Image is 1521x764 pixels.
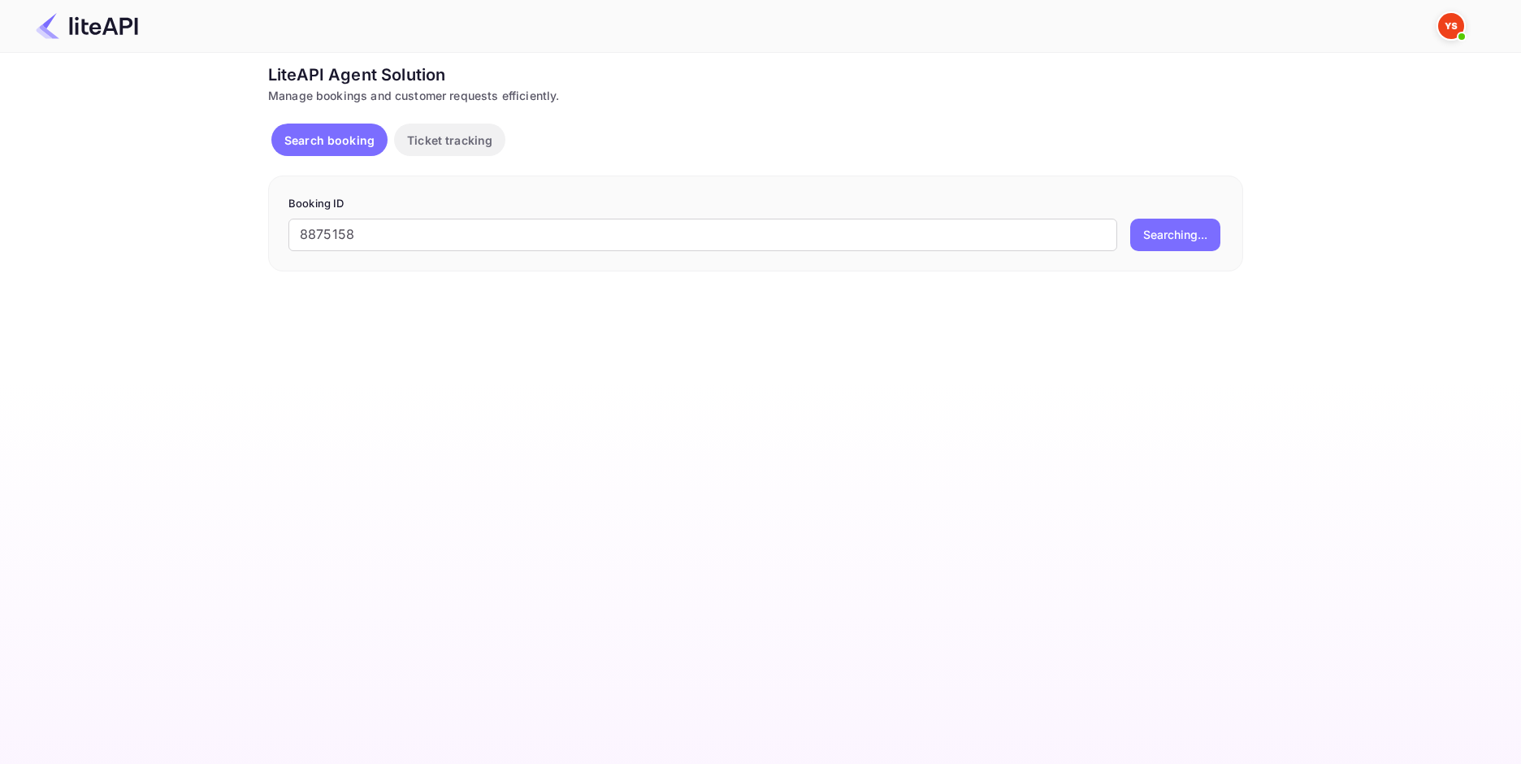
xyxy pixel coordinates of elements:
p: Ticket tracking [407,132,492,149]
div: Manage bookings and customer requests efficiently. [268,87,1243,104]
img: LiteAPI Logo [36,13,138,39]
p: Booking ID [288,196,1223,212]
button: Searching... [1130,219,1220,251]
img: Yandex Support [1438,13,1464,39]
p: Search booking [284,132,375,149]
div: LiteAPI Agent Solution [268,63,1243,87]
input: Enter Booking ID (e.g., 63782194) [288,219,1117,251]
